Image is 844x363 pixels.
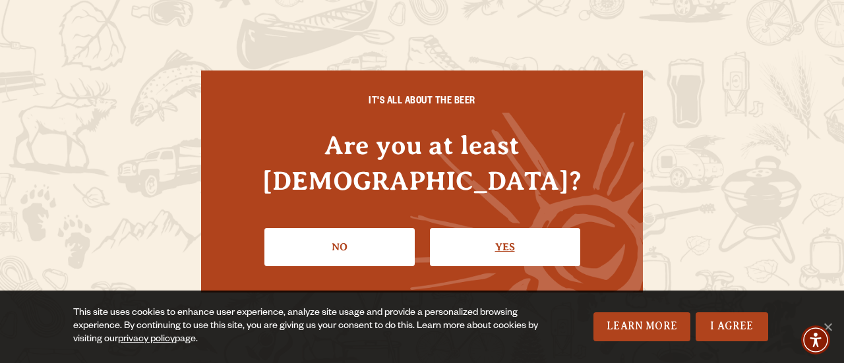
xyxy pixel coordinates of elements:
[73,307,540,347] div: This site uses cookies to enhance user experience, analyze site usage and provide a personalized ...
[801,325,830,354] div: Accessibility Menu
[593,312,690,341] a: Learn More
[264,228,415,266] a: No
[430,228,580,266] a: Confirm I'm 21 or older
[118,335,175,345] a: privacy policy
[696,312,768,341] a: I Agree
[227,97,617,109] h6: IT'S ALL ABOUT THE BEER
[227,128,617,198] h4: Are you at least [DEMOGRAPHIC_DATA]?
